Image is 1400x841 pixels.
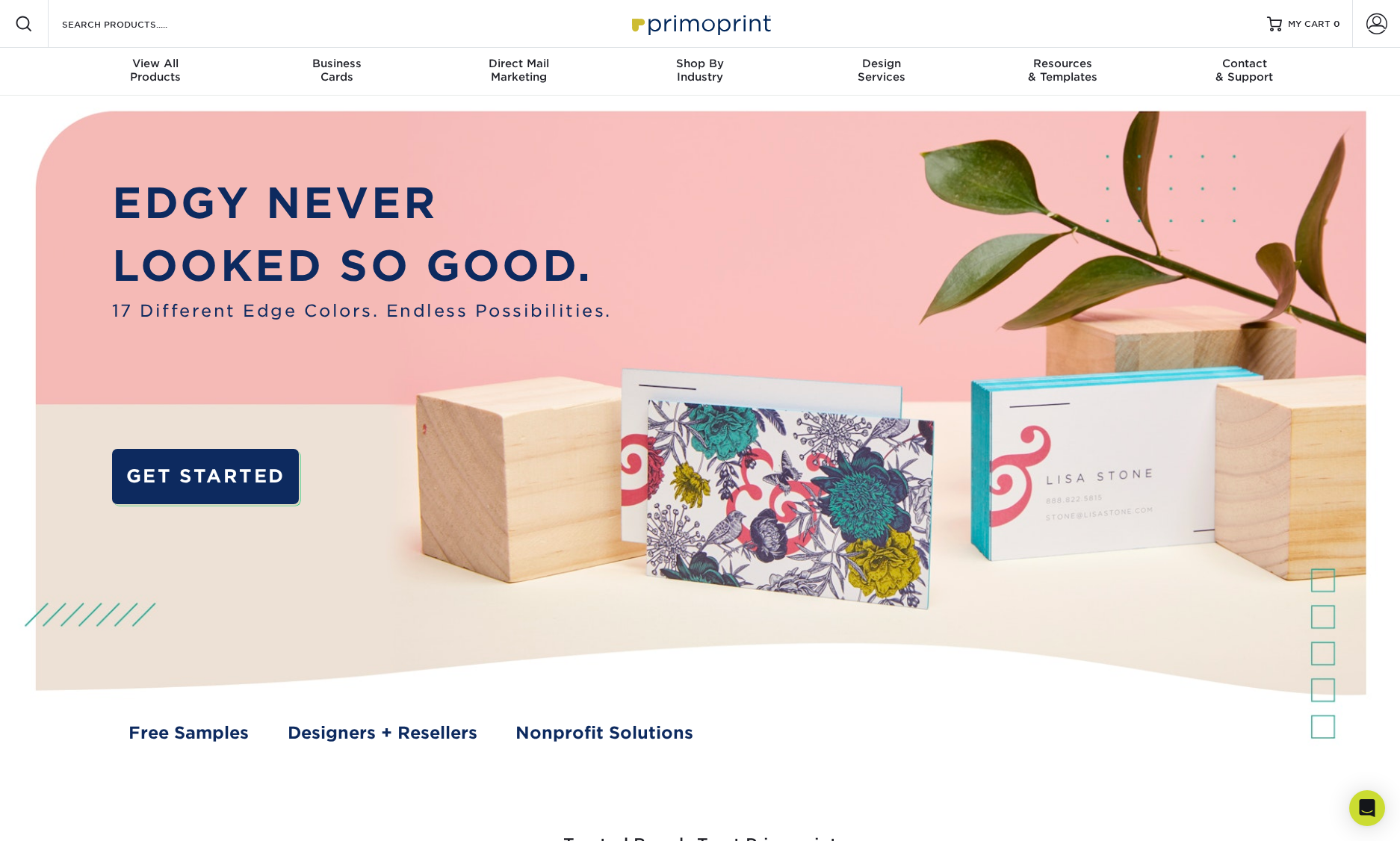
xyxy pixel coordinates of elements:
[1349,790,1385,826] div: Open Intercom Messenger
[61,15,206,33] input: SEARCH PRODUCTS.....
[428,48,610,96] a: Direct MailMarketing
[428,57,610,84] div: Marketing
[112,235,612,297] p: LOOKED SO GOOD.
[247,48,428,96] a: BusinessCards
[972,57,1153,84] div: & Templates
[610,57,791,70] span: Shop By
[247,57,428,70] span: Business
[1153,48,1335,96] a: Contact& Support
[65,57,247,70] span: View All
[112,449,299,504] a: GET STARTED
[972,57,1153,70] span: Resources
[112,172,612,235] p: EDGY NEVER
[288,720,477,745] a: Designers + Resellers
[1153,57,1335,70] span: Contact
[65,57,247,84] div: Products
[247,57,428,84] div: Cards
[972,48,1153,96] a: Resources& Templates
[128,720,249,745] a: Free Samples
[1334,19,1340,29] span: 0
[1153,57,1335,84] div: & Support
[112,298,612,323] span: 17 Different Edge Colors. Endless Possibilities.
[610,57,791,84] div: Industry
[790,57,972,70] span: Design
[790,48,972,96] a: DesignServices
[515,720,693,745] a: Nonprofit Solutions
[790,57,972,84] div: Services
[65,48,247,96] a: View AllProducts
[1288,18,1331,31] span: MY CART
[428,57,610,70] span: Direct Mail
[625,7,775,40] img: Primoprint
[610,48,791,96] a: Shop ByIndustry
